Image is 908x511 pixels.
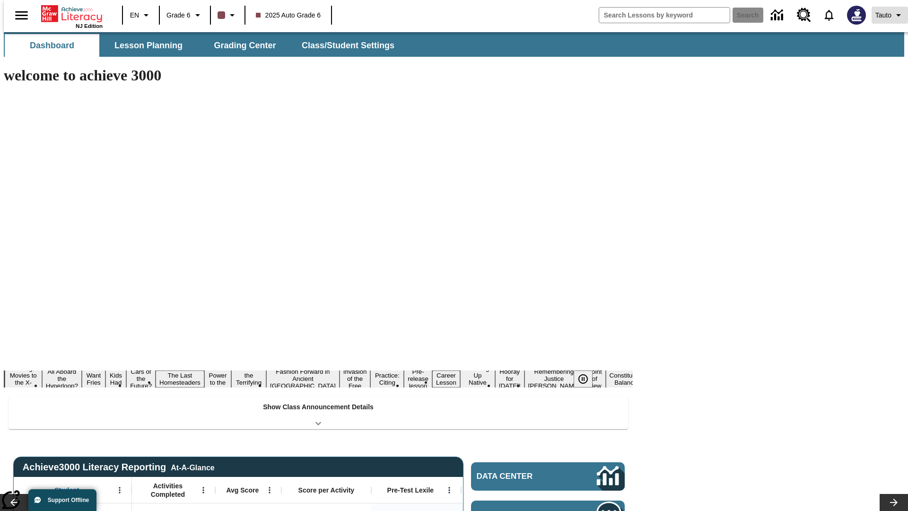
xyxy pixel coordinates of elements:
button: Slide 18 The Constitution's Balancing Act [606,363,651,395]
span: Data Center [477,472,565,481]
span: Activities Completed [137,482,199,499]
span: Grade 6 [166,10,191,20]
button: Select a new avatar [841,3,872,27]
button: Slide 12 Pre-release lesson [404,367,432,391]
span: Achieve3000 Literacy Reporting [23,462,215,473]
a: Home [41,4,103,23]
div: Show Class Announcement Details [9,396,628,429]
button: Slide 15 Hooray for Constitution Day! [495,367,524,391]
a: Notifications [817,3,841,27]
span: Student [54,486,79,494]
button: Slide 14 Cooking Up Native Traditions [460,363,495,395]
button: Slide 7 Solar Power to the People [204,363,232,395]
div: Pause [574,370,602,388]
span: Support Offline [48,497,89,503]
button: Slide 6 The Last Homesteaders [156,370,204,388]
span: Tauto [875,10,891,20]
button: Profile/Settings [872,7,908,24]
div: SubNavbar [4,34,403,57]
button: Lesson Planning [101,34,196,57]
h1: welcome to achieve 3000 [4,67,633,84]
button: Open side menu [8,1,35,29]
button: Slide 8 Attack of the Terrifying Tomatoes [231,363,266,395]
span: NJ Edition [76,23,103,29]
button: Open Menu [113,483,127,497]
img: Avatar [847,6,866,25]
button: Class color is dark brown. Change class color [214,7,242,24]
p: Show Class Announcement Details [263,402,374,412]
span: Avg Score [226,486,259,494]
button: Slide 13 Career Lesson [432,370,460,388]
button: Grading Center [198,34,292,57]
button: Support Offline [28,489,96,511]
div: At-A-Glance [171,462,214,472]
a: Resource Center, Will open in new tab [791,2,817,28]
button: Open Menu [442,483,456,497]
button: Slide 2 All Aboard the Hyperloop? [42,367,82,391]
button: Class/Student Settings [294,34,402,57]
button: Slide 10 The Invasion of the Free CD [340,360,371,398]
button: Slide 9 Fashion Forward in Ancient Rome [266,367,340,391]
input: search field [599,8,730,23]
button: Dashboard [5,34,99,57]
span: Score per Activity [298,486,355,494]
button: Slide 3 Do You Want Fries With That? [82,356,105,402]
button: Language: EN, Select a language [126,7,156,24]
button: Open Menu [196,483,210,497]
button: Lesson carousel, Next [880,494,908,511]
button: Slide 11 Mixed Practice: Citing Evidence [370,363,404,395]
a: Data Center [765,2,791,28]
span: EN [130,10,139,20]
button: Slide 1 Taking Movies to the X-Dimension [5,363,42,395]
span: Pre-Test Lexile [387,486,434,494]
button: Pause [574,370,593,388]
button: Slide 4 Dirty Jobs Kids Had To Do [105,356,126,402]
button: Slide 5 Cars of the Future? [126,367,156,391]
div: SubNavbar [4,32,904,57]
button: Open Menu [262,483,277,497]
button: Slide 16 Remembering Justice O'Connor [524,367,584,391]
a: Data Center [471,462,625,491]
button: Grade: Grade 6, Select a grade [163,7,207,24]
span: 2025 Auto Grade 6 [256,10,321,20]
div: Home [41,3,103,29]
